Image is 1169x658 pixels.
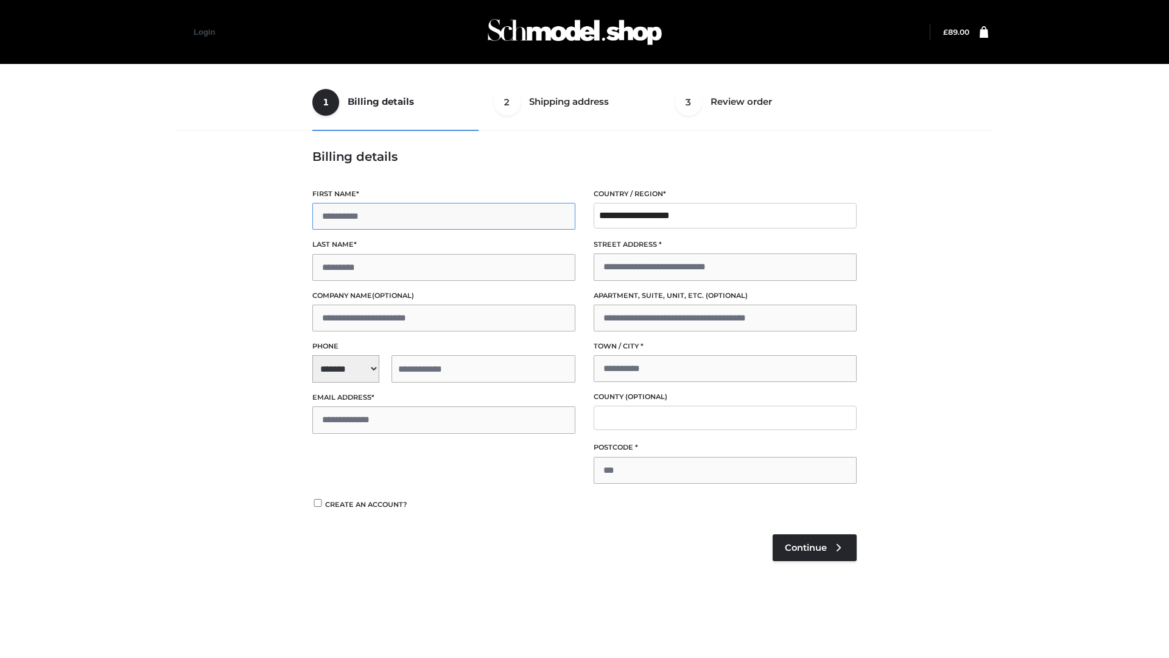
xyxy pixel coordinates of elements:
span: (optional) [706,291,748,300]
label: First name [312,188,575,200]
label: Last name [312,239,575,250]
label: Company name [312,290,575,302]
bdi: 89.00 [943,27,969,37]
span: (optional) [625,392,667,401]
label: Email address [312,392,575,403]
a: £89.00 [943,27,969,37]
h3: Billing details [312,149,857,164]
span: £ [943,27,948,37]
span: Continue [785,542,827,553]
label: County [594,391,857,403]
input: Create an account? [312,499,323,507]
label: Country / Region [594,188,857,200]
span: (optional) [372,291,414,300]
label: Town / City [594,341,857,352]
label: Phone [312,341,575,352]
img: Schmodel Admin 964 [483,8,666,56]
a: Login [194,27,215,37]
a: Continue [773,534,857,561]
label: Street address [594,239,857,250]
label: Postcode [594,442,857,453]
label: Apartment, suite, unit, etc. [594,290,857,302]
span: Create an account? [325,500,407,509]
